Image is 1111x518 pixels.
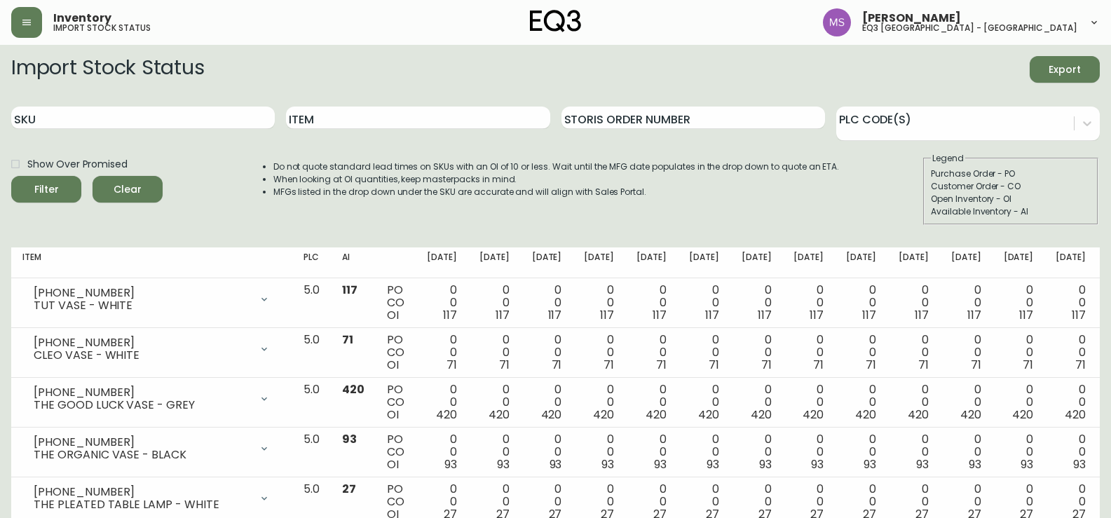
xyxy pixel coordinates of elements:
[541,407,562,423] span: 420
[342,332,353,348] span: 71
[573,247,625,278] th: [DATE]
[698,407,719,423] span: 420
[93,176,163,203] button: Clear
[960,407,981,423] span: 420
[489,407,510,423] span: 420
[584,284,614,322] div: 0 0
[1075,357,1086,373] span: 71
[931,205,1091,218] div: Available Inventory - AI
[342,381,364,397] span: 420
[273,161,840,173] li: Do not quote standard lead times on SKUs with an OI of 10 or less. Wait until the MFG date popula...
[532,433,562,471] div: 0 0
[969,456,981,472] span: 93
[793,433,824,471] div: 0 0
[387,334,404,372] div: PO CO
[521,247,573,278] th: [DATE]
[292,428,331,477] td: 5.0
[427,334,457,372] div: 0 0
[653,307,667,323] span: 117
[497,456,510,472] span: 93
[636,334,667,372] div: 0 0
[1073,456,1086,472] span: 93
[532,383,562,421] div: 0 0
[548,307,562,323] span: 117
[899,334,929,372] div: 0 0
[951,383,981,421] div: 0 0
[636,433,667,471] div: 0 0
[810,307,824,323] span: 117
[993,247,1045,278] th: [DATE]
[584,433,614,471] div: 0 0
[887,247,940,278] th: [DATE]
[479,383,510,421] div: 0 0
[292,278,331,328] td: 5.0
[689,284,719,322] div: 0 0
[899,433,929,471] div: 0 0
[427,284,457,322] div: 0 0
[862,307,876,323] span: 117
[11,247,292,278] th: Item
[496,307,510,323] span: 117
[104,181,151,198] span: Clear
[427,383,457,421] div: 0 0
[862,13,961,24] span: [PERSON_NAME]
[951,284,981,322] div: 0 0
[416,247,468,278] th: [DATE]
[468,247,521,278] th: [DATE]
[811,456,824,472] span: 93
[846,334,876,372] div: 0 0
[1056,334,1086,372] div: 0 0
[342,431,357,447] span: 93
[656,357,667,373] span: 71
[866,357,876,373] span: 71
[292,328,331,378] td: 5.0
[443,307,457,323] span: 117
[292,378,331,428] td: 5.0
[846,284,876,322] div: 0 0
[479,284,510,322] div: 0 0
[436,407,457,423] span: 420
[689,433,719,471] div: 0 0
[34,336,250,349] div: [PHONE_NUMBER]
[636,284,667,322] div: 0 0
[793,284,824,322] div: 0 0
[22,433,281,464] div: [PHONE_NUMBER]THE ORGANIC VASE - BLACK
[601,456,614,472] span: 93
[387,307,399,323] span: OI
[931,180,1091,193] div: Customer Order - CO
[34,486,250,498] div: [PHONE_NUMBER]
[1030,56,1100,83] button: Export
[34,349,250,362] div: CLEO VASE - WHITE
[604,357,614,373] span: 71
[499,357,510,373] span: 71
[387,284,404,322] div: PO CO
[915,307,929,323] span: 117
[600,307,614,323] span: 117
[654,456,667,472] span: 93
[689,334,719,372] div: 0 0
[22,383,281,414] div: [PHONE_NUMBER]THE GOOD LUCK VASE - GREY
[758,307,772,323] span: 117
[646,407,667,423] span: 420
[292,247,331,278] th: PLC
[34,498,250,511] div: THE PLEATED TABLE LAMP - WHITE
[742,383,772,421] div: 0 0
[584,334,614,372] div: 0 0
[53,24,151,32] h5: import stock status
[846,383,876,421] div: 0 0
[1056,383,1086,421] div: 0 0
[22,334,281,364] div: [PHONE_NUMBER]CLEO VASE - WHITE
[940,247,993,278] th: [DATE]
[689,383,719,421] div: 0 0
[387,357,399,373] span: OI
[759,456,772,472] span: 93
[1004,433,1034,471] div: 0 0
[1004,334,1034,372] div: 0 0
[823,8,851,36] img: 1b6e43211f6f3cc0b0729c9049b8e7af
[34,287,250,299] div: [PHONE_NUMBER]
[864,456,876,472] span: 93
[730,247,783,278] th: [DATE]
[931,193,1091,205] div: Open Inventory - OI
[331,247,376,278] th: AI
[899,383,929,421] div: 0 0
